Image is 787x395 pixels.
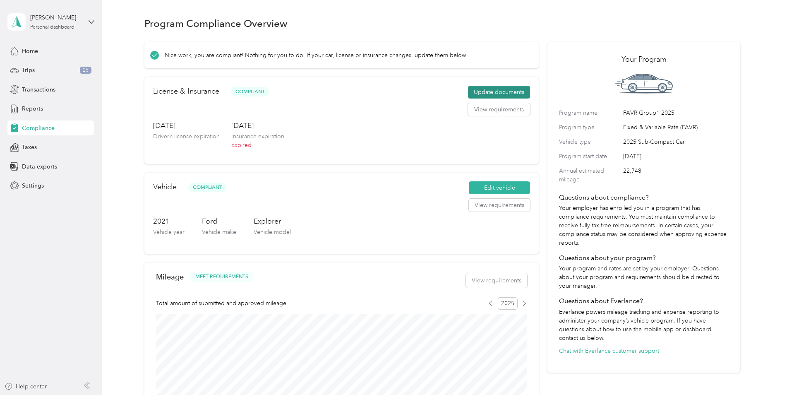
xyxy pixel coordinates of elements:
[623,137,729,146] span: 2025 Sub-Compact Car
[741,349,787,395] iframe: Everlance-gr Chat Button Frame
[559,152,620,161] label: Program start date
[498,297,518,310] span: 2025
[22,47,38,55] span: Home
[254,228,291,236] p: Vehicle model
[623,108,729,117] span: FAVR Group1 2025
[559,264,729,290] p: Your program and rates are set by your employer. Questions about your program and requirements sh...
[231,141,284,149] p: Expired
[559,204,729,247] p: Your employer has enrolled you in a program that has compliance requirements. You must maintain c...
[156,299,286,308] span: Total amount of submitted and approved mileage
[559,253,729,263] h4: Questions about your program?
[559,308,729,342] p: Everlance powers mileage tracking and expense reporting to administer your company’s vehicle prog...
[22,124,55,132] span: Compliance
[22,85,55,94] span: Transactions
[559,54,729,65] h2: Your Program
[153,86,219,97] h2: License & Insurance
[559,193,729,202] h4: Questions about compliance?
[195,273,248,281] span: MEET REQUIREMENTS
[231,120,284,131] h3: [DATE]
[623,166,729,184] span: 22,748
[5,382,47,391] button: Help center
[144,19,288,28] h1: Program Compliance Overview
[466,273,527,288] button: View requirements
[22,162,57,171] span: Data exports
[156,272,184,281] h2: Mileage
[469,181,530,195] button: Edit vehicle
[202,228,236,236] p: Vehicle make
[469,199,530,212] button: View requirements
[153,120,220,131] h3: [DATE]
[559,137,620,146] label: Vehicle type
[468,103,530,116] button: View requirements
[165,51,467,60] p: Nice work, you are compliant! Nothing for you to do. If your car, license or insurance changes, u...
[623,123,729,132] span: Fixed & Variable Rate (FAVR)
[153,216,185,226] h3: 2021
[559,108,620,117] label: Program name
[202,216,236,226] h3: Ford
[231,87,269,96] span: Compliant
[30,13,82,22] div: [PERSON_NAME]
[559,347,659,355] button: Chat with Everlance customer support
[559,296,729,306] h4: Questions about Everlance?
[559,166,620,184] label: Annual estimated mileage
[22,104,43,113] span: Reports
[623,152,729,161] span: [DATE]
[231,132,284,141] p: Insurance expiration
[254,216,291,226] h3: Explorer
[153,228,185,236] p: Vehicle year
[30,25,74,30] div: Personal dashboard
[80,67,91,74] span: 25
[22,66,35,75] span: Trips
[22,143,37,152] span: Taxes
[559,123,620,132] label: Program type
[468,86,530,99] button: Update documents
[188,183,226,192] span: Compliant
[153,132,220,141] p: Driver’s license expiration
[153,181,177,193] h2: Vehicle
[22,181,44,190] span: Settings
[190,272,254,282] button: MEET REQUIREMENTS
